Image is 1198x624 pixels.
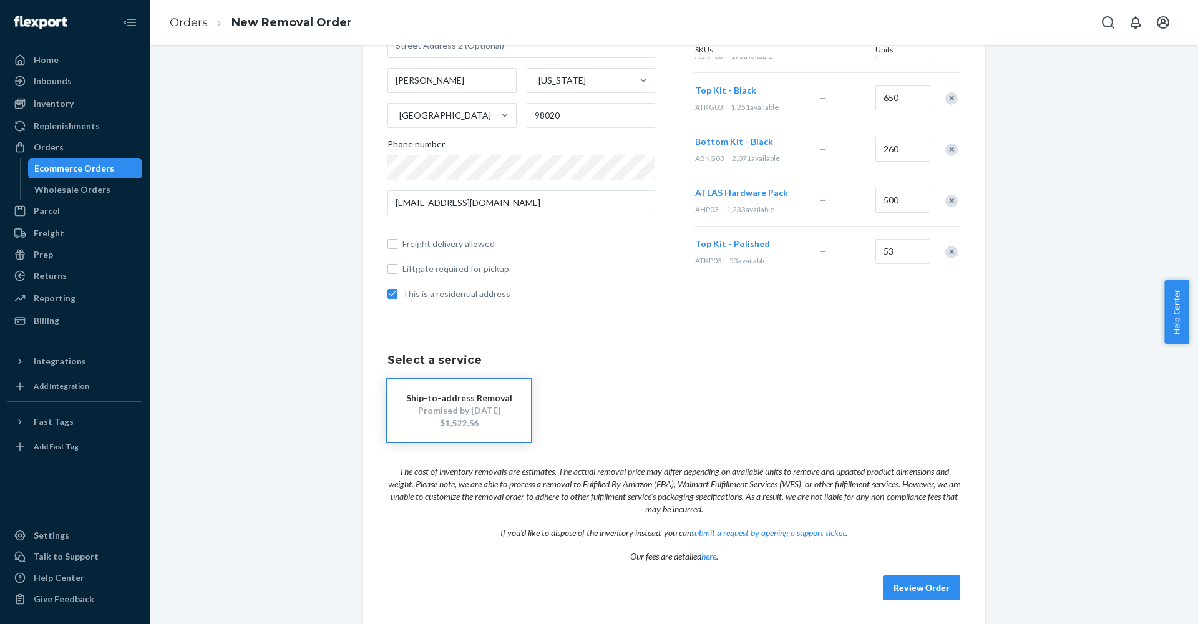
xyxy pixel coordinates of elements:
[160,4,362,41] ol: breadcrumbs
[34,183,110,196] div: Wholesale Orders
[695,238,770,250] button: Top Kit - Polished
[387,515,960,539] p: If you'd like to dispose of the inventory instead, you can .
[945,92,958,105] div: Remove Item
[7,245,142,265] a: Prep
[387,264,397,274] input: Liftgate required for pickup
[34,141,64,154] div: Orders
[406,404,512,417] div: Promised by [DATE]
[34,54,59,66] div: Home
[7,94,142,114] a: Inventory
[7,437,142,457] a: Add Fast Tag
[819,246,827,256] span: —
[1123,10,1148,35] button: Open notifications
[726,205,774,214] span: 1,233 available
[732,154,780,163] span: 2,071 available
[34,381,89,391] div: Add Integration
[34,529,69,542] div: Settings
[7,311,142,331] a: Billing
[34,572,84,584] div: Help Center
[875,239,930,264] input: Quantity
[695,154,724,163] span: ABKG03
[7,223,142,243] a: Freight
[402,238,655,250] span: Freight delivery allowed
[231,16,352,29] a: New Removal Order
[695,205,719,214] span: AHP03
[7,71,142,91] a: Inbounds
[691,527,845,538] a: submit a request by opening a support ticket
[7,288,142,308] a: Reporting
[527,103,656,128] input: ZIP Code
[34,75,72,87] div: Inbounds
[387,379,531,442] button: Ship-to-address RemovalPromised by [DATE]$1,522.56
[7,376,142,396] a: Add Integration
[7,589,142,609] button: Give Feedback
[819,144,827,154] span: —
[28,158,143,178] a: Ecommerce Orders
[34,593,94,605] div: Give Feedback
[7,412,142,432] button: Fast Tags
[28,180,143,200] a: Wholesale Orders
[695,187,788,199] button: ATLAS Hardware Pack
[695,51,723,61] span: ABKP03
[117,10,142,35] button: Close Navigation
[34,248,53,261] div: Prep
[398,109,399,122] input: [GEOGRAPHIC_DATA]
[883,575,960,600] button: Review Order
[406,417,512,429] div: $1,522.56
[695,102,723,112] span: ATKG03
[34,314,59,327] div: Billing
[693,44,873,57] div: SKUs
[537,74,538,87] input: [US_STATE]
[695,85,756,95] span: Top Kit - Black
[402,263,655,275] span: Liftgate required for pickup
[945,144,958,156] div: Remove Item
[387,33,655,58] input: Street Address 2 (Optional)
[729,256,767,265] span: 53 available
[170,16,208,29] a: Orders
[945,246,958,258] div: Remove Item
[819,195,827,205] span: —
[399,109,491,122] div: [GEOGRAPHIC_DATA]
[7,201,142,221] a: Parcel
[34,292,75,305] div: Reporting
[7,50,142,70] a: Home
[875,137,930,162] input: Quantity
[7,266,142,286] a: Returns
[695,238,770,249] span: Top Kit - Polished
[1151,10,1176,35] button: Open account menu
[406,392,512,404] div: Ship-to-address Removal
[14,16,67,29] img: Flexport logo
[34,270,67,282] div: Returns
[34,120,100,132] div: Replenishments
[701,551,716,562] a: here
[34,416,74,428] div: Fast Tags
[7,116,142,136] a: Replenishments
[819,92,827,103] span: —
[7,568,142,588] a: Help Center
[34,205,60,217] div: Parcel
[34,355,86,368] div: Integrations
[873,44,929,57] div: Units
[387,190,655,215] input: Email (Required)
[387,454,960,515] p: The cost of inventory removals are estimates. The actual removal price may differ depending on av...
[695,187,788,198] span: ATLAS Hardware Pack
[538,74,586,87] div: [US_STATE]
[875,85,930,110] input: Quantity
[7,525,142,545] a: Settings
[7,137,142,157] a: Orders
[1096,10,1121,35] button: Open Search Box
[731,51,772,61] span: 175 available
[875,188,930,213] input: Quantity
[7,547,142,567] a: Talk to Support
[387,354,960,367] h1: Select a service
[695,136,773,147] span: Bottom Kit - Black
[695,135,773,148] button: Bottom Kit - Black
[34,162,114,175] div: Ecommerce Orders
[402,288,655,300] span: This is a residential address
[1164,280,1189,344] button: Help Center
[34,227,64,240] div: Freight
[731,102,779,112] span: 1,251 available
[695,256,722,265] span: ATKP03
[387,289,397,299] input: This is a residential address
